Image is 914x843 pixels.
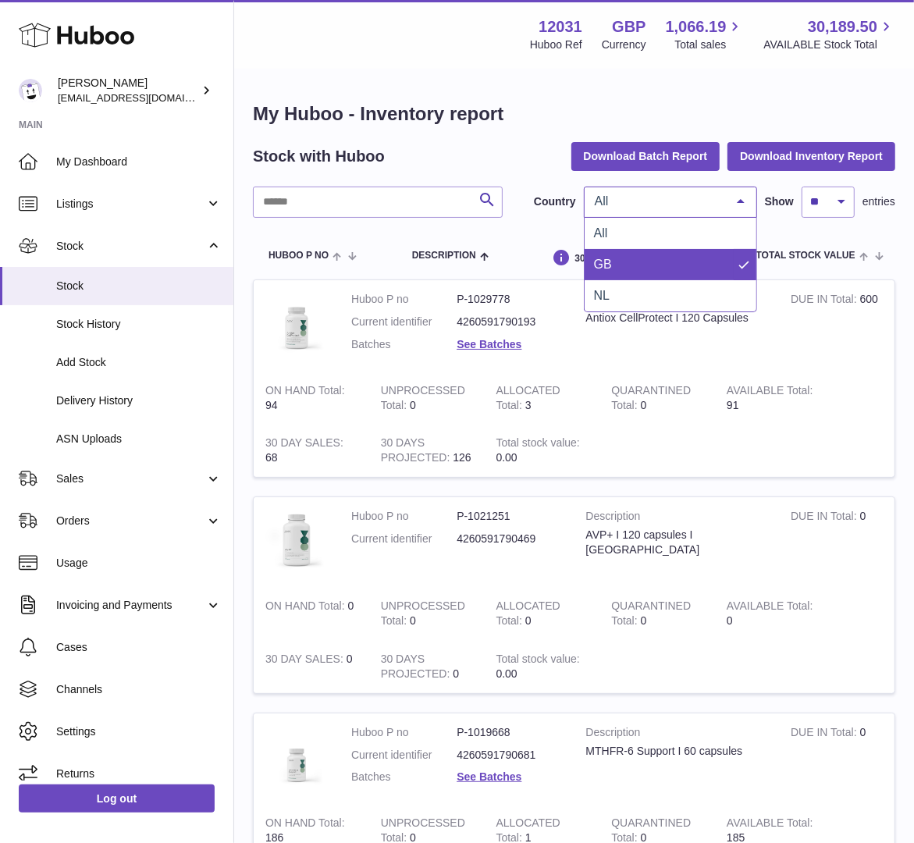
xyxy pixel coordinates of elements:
[56,155,222,169] span: My Dashboard
[56,279,222,293] span: Stock
[612,16,645,37] strong: GBP
[56,432,222,446] span: ASN Uploads
[534,194,576,209] label: Country
[727,142,895,170] button: Download Inventory Report
[265,509,328,571] img: product image
[756,251,855,261] span: Total stock value
[586,528,768,557] div: AVP+ I 120 capsules I [GEOGRAPHIC_DATA]
[539,16,582,37] strong: 12031
[457,509,562,524] dd: P-1021251
[265,599,348,616] strong: ON HAND Total
[574,254,673,264] span: 30 DAYS PROJECTED
[763,37,895,52] span: AVAILABLE Stock Total
[457,292,562,307] dd: P-1029778
[265,292,328,354] img: product image
[779,497,894,587] td: 0
[369,424,485,477] td: 126
[56,682,222,697] span: Channels
[611,384,691,415] strong: QUARANTINED Total
[765,194,794,209] label: Show
[265,653,347,669] strong: 30 DAY SALES
[611,599,691,631] strong: QUARANTINED Total
[265,436,343,453] strong: 30 DAY SALES
[791,293,859,309] strong: DUE IN Total
[641,614,647,627] span: 0
[727,384,813,400] strong: AVAILABLE Total
[586,744,768,759] div: MTHFR-6 Support I 60 capsules
[591,194,725,209] span: All
[457,770,521,783] a: See Batches
[715,372,830,425] td: 91
[381,653,453,684] strong: 30 DAYS PROJECTED
[862,194,895,209] span: entries
[715,587,830,640] td: 0
[457,338,521,350] a: See Batches
[351,315,457,329] dt: Current identifier
[594,289,610,302] span: NL
[496,599,560,631] strong: ALLOCATED Total
[586,725,768,744] strong: Description
[496,451,517,464] span: 0.00
[457,748,562,763] dd: 4260591790681
[253,146,385,167] h2: Stock with Huboo
[254,424,369,477] td: 68
[351,770,457,784] dt: Batches
[56,197,205,212] span: Listings
[56,598,205,613] span: Invoicing and Payments
[763,16,895,52] a: 30,189.50 AVAILABLE Stock Total
[351,337,457,352] dt: Batches
[381,436,453,468] strong: 30 DAYS PROJECTED
[457,532,562,546] dd: 4260591790469
[641,399,647,411] span: 0
[779,713,894,805] td: 0
[253,101,895,126] h1: My Huboo - Inventory report
[56,724,222,739] span: Settings
[594,226,608,240] span: All
[369,587,485,640] td: 0
[602,37,646,52] div: Currency
[56,556,222,571] span: Usage
[496,653,580,669] strong: Total stock value
[530,37,582,52] div: Huboo Ref
[791,510,859,526] strong: DUE IN Total
[674,37,744,52] span: Total sales
[56,514,205,528] span: Orders
[381,384,465,415] strong: UNPROCESSED Total
[56,355,222,370] span: Add Stock
[496,436,580,453] strong: Total stock value
[369,640,485,693] td: 0
[808,16,877,37] span: 30,189.50
[727,599,813,616] strong: AVAILABLE Total
[351,509,457,524] dt: Huboo P no
[58,76,198,105] div: [PERSON_NAME]
[351,532,457,546] dt: Current identifier
[496,384,560,415] strong: ALLOCATED Total
[666,16,745,52] a: 1,066.19 Total sales
[412,251,476,261] span: Description
[779,280,894,372] td: 600
[265,384,345,400] strong: ON HAND Total
[571,142,720,170] button: Download Batch Report
[56,239,205,254] span: Stock
[594,258,612,271] span: GB
[485,587,600,640] td: 0
[381,599,465,631] strong: UNPROCESSED Total
[351,725,457,740] dt: Huboo P no
[254,587,369,640] td: 0
[791,726,859,742] strong: DUE IN Total
[19,79,42,102] img: admin@makewellforyou.com
[351,292,457,307] dt: Huboo P no
[369,372,485,425] td: 0
[351,748,457,763] dt: Current identifier
[666,16,727,37] span: 1,066.19
[265,725,328,788] img: product image
[254,372,369,425] td: 94
[56,640,222,655] span: Cases
[485,372,600,425] td: 3
[496,667,517,680] span: 0.00
[265,816,345,833] strong: ON HAND Total
[19,784,215,813] a: Log out
[586,509,768,528] strong: Description
[269,251,329,261] span: Huboo P no
[56,767,222,781] span: Returns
